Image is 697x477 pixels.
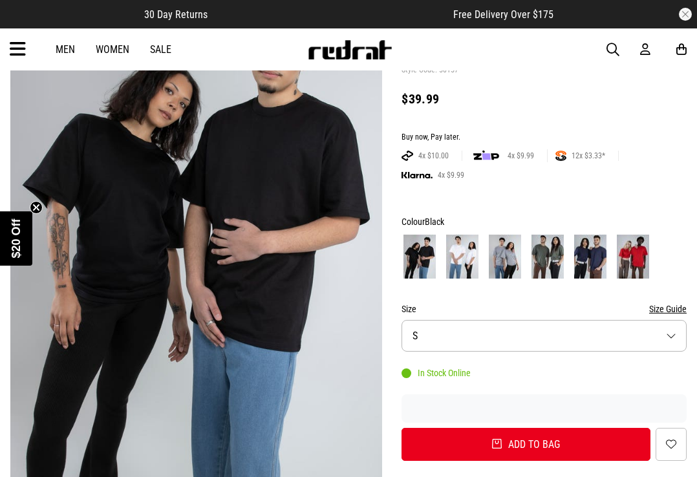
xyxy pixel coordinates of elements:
button: Size Guide [649,301,687,317]
div: Buy now, Pay later. [402,132,687,143]
span: 12x $3.33* [566,151,610,161]
span: $20 Off [10,218,23,258]
span: S [413,330,418,342]
img: Cypress [531,235,564,279]
img: KLARNA [402,172,433,179]
div: Size [402,301,687,317]
div: $39.99 [402,91,687,107]
span: 4x $9.99 [502,151,539,161]
a: Women [96,43,129,56]
a: Sale [150,43,171,56]
button: Open LiveChat chat widget [10,5,49,44]
img: zip [473,149,499,162]
button: S [402,320,687,352]
img: Grey Marle [489,235,521,279]
img: Redrat logo [307,40,392,59]
img: Red [617,235,649,279]
img: SPLITPAY [555,151,566,161]
img: AFTERPAY [402,151,413,161]
span: Black [425,217,444,227]
img: Midnight Blue [574,235,606,279]
a: Men [56,43,75,56]
span: 4x $10.00 [413,151,454,161]
iframe: Customer reviews powered by Trustpilot [233,8,427,21]
span: 30 Day Returns [144,8,208,21]
img: White [446,235,478,279]
span: 4x $9.99 [433,170,469,180]
div: Colour [402,214,687,229]
button: Close teaser [30,201,43,214]
iframe: Customer reviews powered by Trustpilot [402,402,687,415]
img: Black [403,235,436,279]
div: In Stock Online [402,368,471,378]
button: Add to bag [402,428,650,461]
span: Free Delivery Over $175 [453,8,553,21]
